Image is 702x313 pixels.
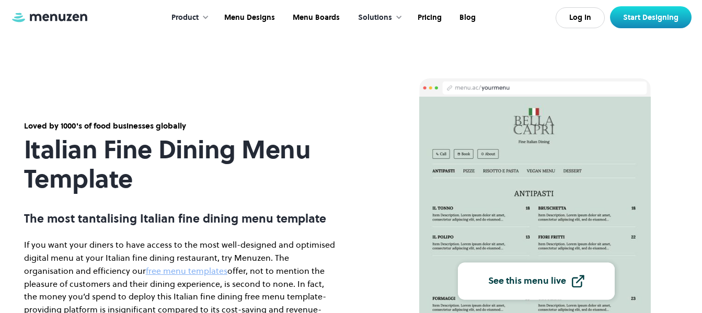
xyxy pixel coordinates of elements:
[161,2,214,34] div: Product
[24,135,338,193] h1: Italian Fine Dining Menu Template
[24,212,338,225] p: The most tantalising Italian fine dining menu template
[450,2,484,34] a: Blog
[358,12,392,24] div: Solutions
[214,2,283,34] a: Menu Designs
[283,2,348,34] a: Menu Boards
[24,120,338,132] div: Loved by 1000's of food businesses globally
[488,276,566,286] div: See this menu live
[556,7,605,28] a: Log In
[171,12,199,24] div: Product
[458,262,615,299] a: See this menu live
[408,2,450,34] a: Pricing
[610,6,692,28] a: Start Designing
[348,2,408,34] div: Solutions
[146,265,227,276] a: free menu templates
